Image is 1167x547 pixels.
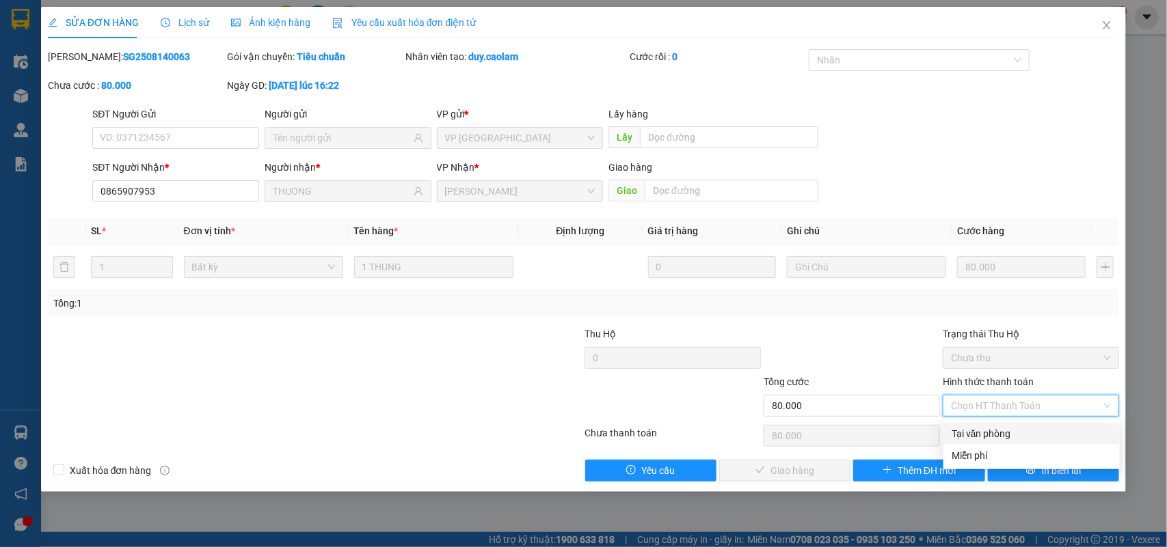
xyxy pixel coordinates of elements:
b: [DATE] lúc 16:22 [269,80,339,91]
span: Bất kỳ [192,257,335,277]
span: printer [1026,465,1036,476]
span: Định lượng [556,225,605,236]
span: Thêm ĐH mới [898,463,956,478]
span: Chưa thu [951,348,1111,368]
b: 0 [672,51,678,62]
span: Tên hàng [354,225,399,236]
span: Lịch sử [161,17,209,28]
span: Đơn vị tính [184,225,235,236]
b: SG2508140063 [123,51,190,62]
label: Hình thức thanh toán [943,376,1034,387]
div: SĐT Người Gửi [92,107,259,122]
input: Dọc đường [645,180,818,201]
span: Lấy [608,126,640,148]
input: Tên người nhận [273,184,411,199]
img: icon [332,18,343,29]
button: exclamation-circleYêu cầu [585,460,716,481]
span: SỬA ĐƠN HÀNG [48,17,139,28]
div: VP gửi [437,107,604,122]
button: plusThêm ĐH mới [853,460,984,481]
div: Cước rồi : [630,49,806,64]
span: VP Phan Thiết [445,181,595,201]
span: clock-circle [161,18,170,27]
span: close [1101,20,1112,31]
span: edit [48,18,57,27]
input: 0 [648,256,777,278]
span: Xuất hóa đơn hàng [64,463,157,478]
span: plus [883,465,892,476]
b: 80.000 [101,80,131,91]
input: 0 [957,256,1086,278]
div: Nhân viên tạo: [406,49,627,64]
span: Yêu cầu xuất hóa đơn điện tử [332,17,477,28]
span: picture [231,18,241,27]
span: info-circle [160,466,170,475]
span: In biên lai [1041,463,1081,478]
span: Ảnh kiện hàng [231,17,310,28]
div: [PERSON_NAME]: [48,49,224,64]
span: Giao hàng [608,162,652,173]
input: VD: Bàn, Ghế [354,256,513,278]
span: Cước hàng [957,225,1004,236]
b: duy.caolam [469,51,519,62]
div: Người gửi [265,107,431,122]
span: SL [91,225,102,236]
th: Ghi chú [781,218,952,244]
input: Ghi Chú [787,256,946,278]
div: Gói vận chuyển: [227,49,403,64]
button: checkGiao hàng [719,460,850,481]
button: Close [1088,7,1126,45]
b: Tiêu chuẩn [297,51,345,62]
span: Lấy hàng [608,109,648,120]
button: delete [53,256,75,278]
div: Miễn phí [952,448,1112,463]
span: Giao [608,180,645,201]
span: VP Sài Gòn [445,128,595,148]
div: Tại văn phòng [952,426,1112,441]
div: Chưa thanh toán [584,425,763,449]
span: Chọn HT Thanh Toán [951,395,1111,416]
div: Chưa cước : [48,78,224,93]
input: Tên người gửi [273,130,411,145]
span: VP Nhận [437,162,475,173]
span: user [414,133,423,143]
div: Trạng thái Thu Hộ [943,326,1119,341]
button: printerIn biên lai [988,460,1119,481]
span: Yêu cầu [641,463,675,478]
span: Thu Hộ [585,328,616,339]
div: Ngày GD: [227,78,403,93]
span: user [414,186,423,196]
div: Tổng: 1 [53,296,451,311]
span: exclamation-circle [626,465,636,476]
div: SĐT Người Nhận [92,160,259,175]
button: plus [1097,256,1114,278]
span: Giá trị hàng [648,225,699,236]
span: Tổng cước [764,376,809,387]
div: Người nhận [265,160,431,175]
input: Dọc đường [640,126,818,148]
